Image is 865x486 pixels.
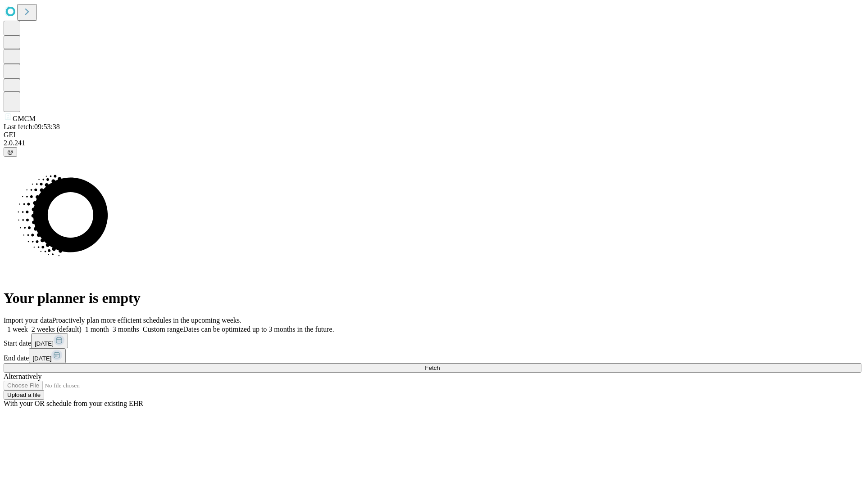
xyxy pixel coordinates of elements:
[4,333,861,348] div: Start date
[35,340,54,347] span: [DATE]
[85,325,109,333] span: 1 month
[4,316,52,324] span: Import your data
[52,316,241,324] span: Proactively plan more efficient schedules in the upcoming weeks.
[32,355,51,362] span: [DATE]
[4,147,17,157] button: @
[4,131,861,139] div: GEI
[32,325,82,333] span: 2 weeks (default)
[4,290,861,306] h1: Your planner is empty
[4,123,60,130] span: Last fetch: 09:53:38
[4,373,41,380] span: Alternatively
[4,390,44,400] button: Upload a file
[4,348,861,363] div: End date
[7,325,28,333] span: 1 week
[143,325,183,333] span: Custom range
[13,115,36,122] span: GMCM
[113,325,139,333] span: 3 months
[7,148,14,155] span: @
[31,333,68,348] button: [DATE]
[4,363,861,373] button: Fetch
[4,139,861,147] div: 2.0.241
[183,325,334,333] span: Dates can be optimized up to 3 months in the future.
[4,400,143,407] span: With your OR schedule from your existing EHR
[425,364,440,371] span: Fetch
[29,348,66,363] button: [DATE]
